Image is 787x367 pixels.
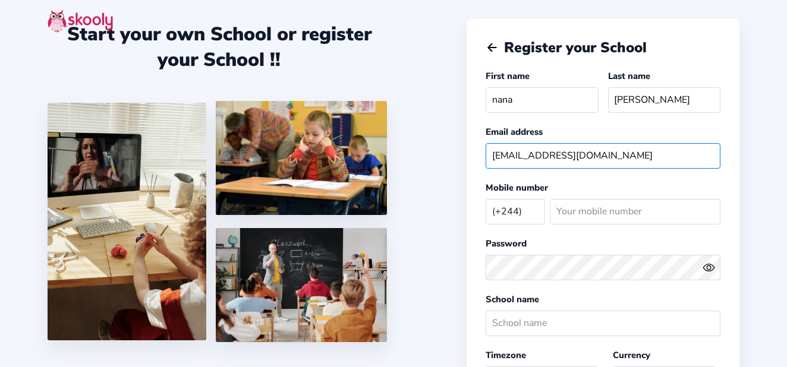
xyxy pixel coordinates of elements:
[48,21,391,72] div: Start your own School or register your School !!
[613,349,650,361] label: Currency
[486,238,527,249] label: Password
[504,38,647,57] span: Register your School
[550,199,720,224] input: Your mobile number
[486,293,539,305] label: School name
[216,101,387,215] img: 4.png
[703,261,720,274] button: eye outlineeye off outline
[486,126,543,138] label: Email address
[48,103,206,340] img: 1.jpg
[486,182,548,194] label: Mobile number
[486,87,598,113] input: Your first name
[608,87,720,113] input: Your last name
[703,261,715,274] ion-icon: eye outline
[486,41,499,54] button: arrow back outline
[48,10,113,33] img: skooly-logo.png
[608,70,650,82] label: Last name
[486,311,720,336] input: School name
[486,70,530,82] label: First name
[486,349,526,361] label: Timezone
[216,228,387,342] img: 5.png
[486,143,720,169] input: Your email address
